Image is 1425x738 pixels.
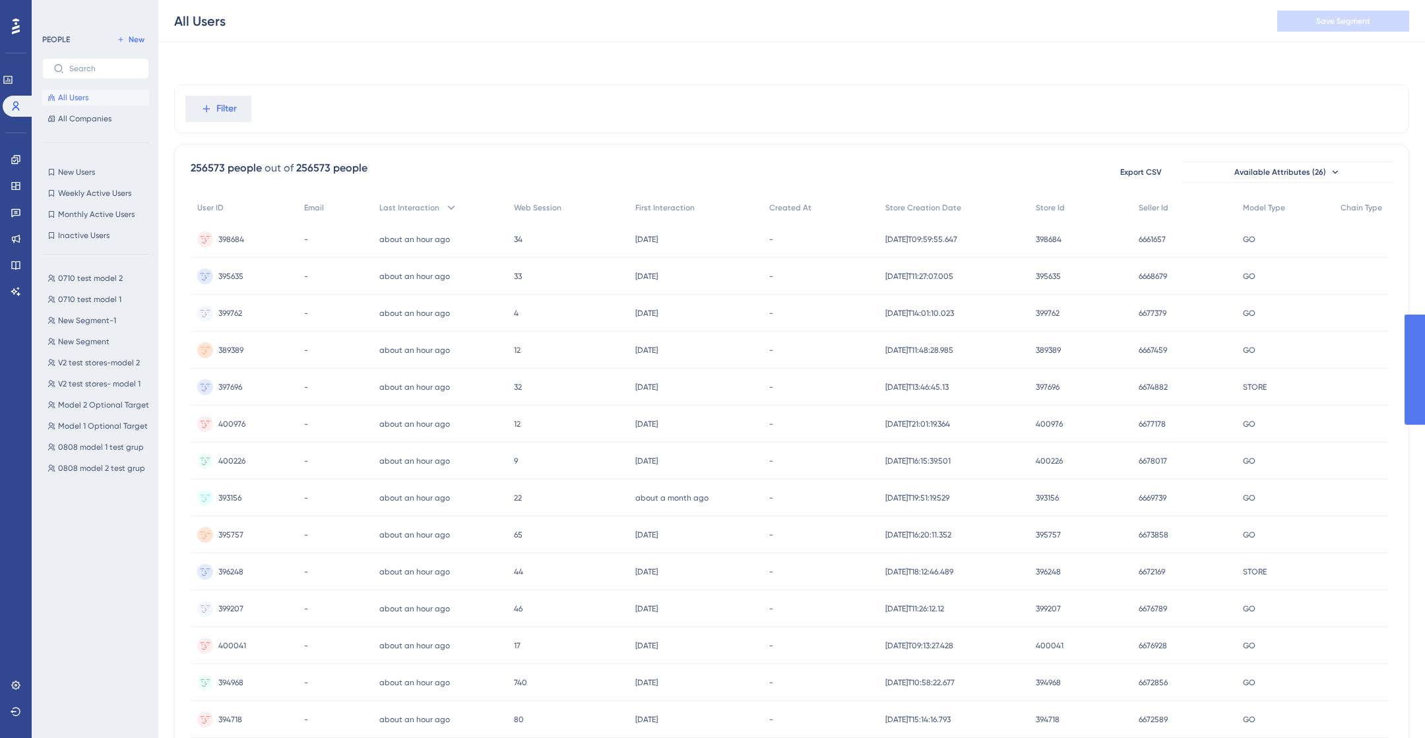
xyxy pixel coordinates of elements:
[1036,530,1061,540] span: 395757
[885,677,955,688] span: [DATE]T10:58:22.677
[58,230,110,241] span: Inactive Users
[1139,202,1168,213] span: Seller Id
[1139,345,1167,355] span: 6667459
[1182,162,1393,183] button: Available Attributes (26)
[304,567,308,577] span: -
[304,714,308,725] span: -
[769,308,773,319] span: -
[69,64,138,73] input: Search
[304,530,308,540] span: -
[58,113,111,124] span: All Companies
[514,530,522,540] span: 65
[885,456,951,466] span: [DATE]T16:15:39.501
[1036,202,1065,213] span: Store Id
[1243,567,1267,577] span: STORE
[42,90,149,106] button: All Users
[197,202,224,213] span: User ID
[218,456,245,466] span: 400226
[1139,308,1166,319] span: 6677379
[58,400,149,410] span: Model 2 Optional Target
[42,355,157,371] button: V2 test stores-model 2
[304,271,308,282] span: -
[635,346,658,355] time: [DATE]
[42,164,149,180] button: New Users
[514,456,518,466] span: 9
[185,96,251,122] button: Filter
[885,419,950,429] span: [DATE]T21:01:19.364
[769,714,773,725] span: -
[379,272,450,281] time: about an hour ago
[1243,419,1255,429] span: GO
[885,714,951,725] span: [DATE]T15:14:16.793
[1277,11,1409,32] button: Save Segment
[635,530,658,539] time: [DATE]
[769,345,773,355] span: -
[379,493,450,503] time: about an hour ago
[379,604,450,613] time: about an hour ago
[174,12,226,30] div: All Users
[42,460,157,476] button: 0808 model 2 test grup
[304,234,308,245] span: -
[265,160,294,176] div: out of
[304,640,308,651] span: -
[1341,202,1382,213] span: Chain Type
[379,456,450,466] time: about an hour ago
[218,493,241,503] span: 393156
[58,167,95,177] span: New Users
[769,567,773,577] span: -
[58,421,148,431] span: Model 1 Optional Target
[769,603,773,614] span: -
[1243,308,1255,319] span: GO
[514,677,527,688] span: 740
[1243,382,1267,392] span: STORE
[42,418,157,434] button: Model 1 Optional Target
[42,111,149,127] button: All Companies
[1036,456,1063,466] span: 400226
[112,32,149,47] button: New
[218,714,242,725] span: 394718
[379,567,450,576] time: about an hour ago
[514,419,521,429] span: 12
[304,677,308,688] span: -
[1036,714,1060,725] span: 394718
[379,235,450,244] time: about an hour ago
[1139,234,1166,245] span: 6661657
[635,567,658,576] time: [DATE]
[769,640,773,651] span: -
[1243,530,1255,540] span: GO
[42,313,157,328] button: New Segment-1
[885,530,951,540] span: [DATE]T16:20:11.352
[635,383,658,392] time: [DATE]
[216,101,237,117] span: Filter
[42,206,149,222] button: Monthly Active Users
[304,308,308,319] span: -
[58,92,88,103] span: All Users
[1036,345,1061,355] span: 389389
[1036,603,1061,614] span: 399207
[379,383,450,392] time: about an hour ago
[42,376,157,392] button: V2 test stores- model 1
[1036,419,1063,429] span: 400976
[514,640,521,651] span: 17
[58,463,145,474] span: 0808 model 2 test grup
[1243,714,1255,725] span: GO
[635,641,658,650] time: [DATE]
[304,456,308,466] span: -
[1243,234,1255,245] span: GO
[42,334,157,350] button: New Segment
[885,493,949,503] span: [DATE]T19:51:19.529
[1036,382,1060,392] span: 397696
[769,202,811,213] span: Created At
[514,603,522,614] span: 46
[635,456,658,466] time: [DATE]
[1036,234,1061,245] span: 398684
[218,640,246,651] span: 400041
[635,419,658,429] time: [DATE]
[769,419,773,429] span: -
[1316,16,1370,26] span: Save Segment
[58,315,116,326] span: New Segment-1
[218,419,245,429] span: 400976
[1139,382,1168,392] span: 6674882
[1139,456,1167,466] span: 6678017
[58,442,144,452] span: 0808 model 1 test grup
